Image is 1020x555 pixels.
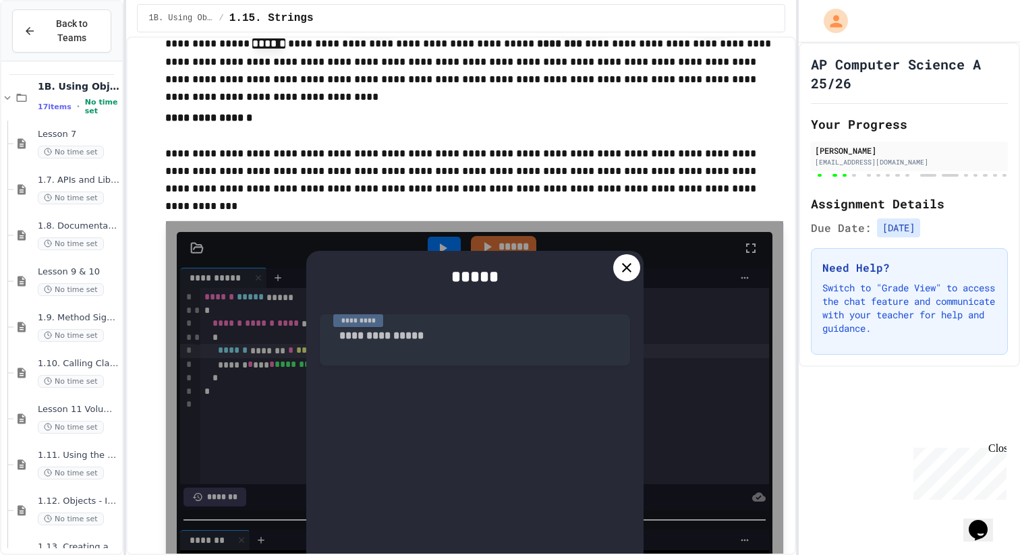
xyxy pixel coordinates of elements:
[38,421,104,434] span: No time set
[38,467,104,479] span: No time set
[38,221,119,232] span: 1.8. Documentation with Comments and Preconditions
[38,542,119,553] span: 1.13. Creating and Initializing Objects: Constructors
[77,101,80,112] span: •
[822,281,996,335] p: Switch to "Grade View" to access the chat feature and communicate with your teacher for help and ...
[38,513,104,525] span: No time set
[219,13,223,24] span: /
[811,194,1008,213] h2: Assignment Details
[815,144,1004,156] div: [PERSON_NAME]
[5,5,93,86] div: Chat with us now!Close
[12,9,111,53] button: Back to Teams
[810,5,851,36] div: My Account
[877,218,920,237] span: [DATE]
[38,329,104,342] span: No time set
[38,237,104,250] span: No time set
[85,98,120,115] span: No time set
[822,260,996,276] h3: Need Help?
[38,192,104,204] span: No time set
[38,103,72,111] span: 17 items
[38,312,119,324] span: 1.9. Method Signatures
[908,442,1007,500] iframe: chat widget
[38,404,119,415] span: Lesson 11 Volume, Distance, & Quadratic Formula
[811,55,1008,92] h1: AP Computer Science A 25/26
[815,157,1004,167] div: [EMAIL_ADDRESS][DOMAIN_NAME]
[38,175,119,186] span: 1.7. APIs and Libraries
[811,115,1008,134] h2: Your Progress
[38,283,104,296] span: No time set
[38,129,119,140] span: Lesson 7
[38,80,119,92] span: 1B. Using Objects and Methods
[38,358,119,370] span: 1.10. Calling Class Methods
[38,146,104,158] span: No time set
[38,496,119,507] span: 1.12. Objects - Instances of Classes
[811,220,872,236] span: Due Date:
[38,450,119,461] span: 1.11. Using the Math Class
[963,501,1007,542] iframe: chat widget
[229,10,314,26] span: 1.15. Strings
[38,266,119,278] span: Lesson 9 & 10
[148,13,213,24] span: 1B. Using Objects and Methods
[44,17,100,45] span: Back to Teams
[38,375,104,388] span: No time set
